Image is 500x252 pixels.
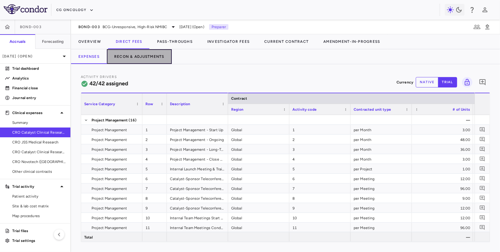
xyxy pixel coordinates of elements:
[478,194,487,202] button: Add comment
[12,184,58,189] p: Trial activity
[351,135,412,144] div: per Month
[2,54,61,59] p: [DATE] (Open)
[351,144,412,154] div: per Month
[316,34,387,49] button: Amendment-In-Progress
[142,144,167,154] div: 3
[479,176,485,181] svg: Add comment
[167,125,228,134] div: Project Management - Start Up
[167,135,228,144] div: Project Management - Ongoing
[478,125,487,134] button: Add comment
[92,125,127,135] span: Project Management
[412,183,473,193] div: 96.00
[478,145,487,153] button: Add comment
[150,34,200,49] button: Pass-Throughs
[479,185,485,191] svg: Add comment
[92,213,127,223] span: Project Management
[12,228,66,234] p: Trial files
[107,49,172,64] button: Recon & Adjustments
[167,223,228,232] div: Internal Team Meetings Conduct
[92,154,127,164] span: Project Management
[170,102,190,106] span: Description
[289,203,351,213] div: 9
[289,154,351,164] div: 4
[167,203,228,213] div: Catalyst-Sponsor Teleconferences Close Out
[92,145,127,154] span: Project Management
[351,154,412,164] div: per Month
[167,213,228,222] div: Internal Team Meetings Start Up
[142,213,167,222] div: 10
[412,193,473,203] div: 9.00
[412,164,473,173] div: 1.00
[412,174,473,183] div: 12.00
[12,66,66,71] p: Trial dashboard
[351,164,412,173] div: per Project
[351,193,412,203] div: per Meeting
[200,34,257,49] button: Investigator Fees
[9,39,25,44] h6: Accruals
[351,203,412,213] div: per Meeting
[412,203,473,213] div: 12.00
[4,4,47,14] img: logo-full-SnFGN8VE.png
[479,195,485,201] svg: Add comment
[167,154,228,164] div: Project Management - Close Out
[477,77,488,87] button: Add comment
[228,223,289,232] div: Global
[351,213,412,222] div: per Meeting
[479,205,485,211] svg: Add comment
[12,149,66,155] span: CRO Catalyst Clinical Research
[289,144,351,154] div: 3
[12,203,66,209] span: Site & lab cost matrix
[167,193,228,203] div: Catalyst-Sponsor Teleconferences LTFU
[228,144,289,154] div: Global
[12,110,58,116] p: Clinical expenses
[84,232,93,242] span: Total
[289,193,351,203] div: 8
[228,135,289,144] div: Global
[228,213,289,222] div: Global
[56,5,94,15] button: CG Oncology
[228,203,289,213] div: Global
[12,238,66,243] p: Trial settings
[71,34,108,49] button: Overview
[12,159,66,165] span: CRO Novotech ([GEOGRAPHIC_DATA]) Pty Ltd
[42,39,64,44] h6: Forecasting
[412,213,473,222] div: 12.00
[412,135,473,144] div: 48.00
[479,127,485,132] svg: Add comment
[81,75,117,79] span: Activity Drivers
[209,24,228,30] p: Preparer
[92,203,127,213] span: Project Management
[179,24,204,30] span: [DATE] (Open)
[478,184,487,192] button: Add comment
[412,125,473,134] div: 3.00
[478,204,487,212] button: Add comment
[479,146,485,152] svg: Add comment
[412,115,473,124] div: —
[412,154,473,164] div: 3.00
[479,79,486,86] svg: Add comment
[478,223,487,232] button: Add comment
[479,136,485,142] svg: Add comment
[92,223,127,233] span: Project Management
[479,224,485,230] svg: Add comment
[167,174,228,183] div: Catalyst-Sponsor Teleconferences Start-Up
[142,193,167,203] div: 8
[167,183,228,193] div: Catalyst-Sponsor Teleconferences Conduct
[142,125,167,134] div: 1
[108,34,150,49] button: Direct Fees
[12,76,66,81] p: Analytics
[92,135,127,145] span: Project Management
[20,24,42,29] span: BOND-003
[438,77,457,87] button: trial
[351,174,412,183] div: per Meeting
[289,135,351,144] div: 2
[228,154,289,164] div: Global
[479,166,485,172] svg: Add comment
[142,174,167,183] div: 6
[351,125,412,134] div: per Month
[92,184,127,194] span: Project Management
[289,164,351,173] div: 5
[397,80,413,85] p: Currency
[12,120,66,125] span: Summary
[228,183,289,193] div: Global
